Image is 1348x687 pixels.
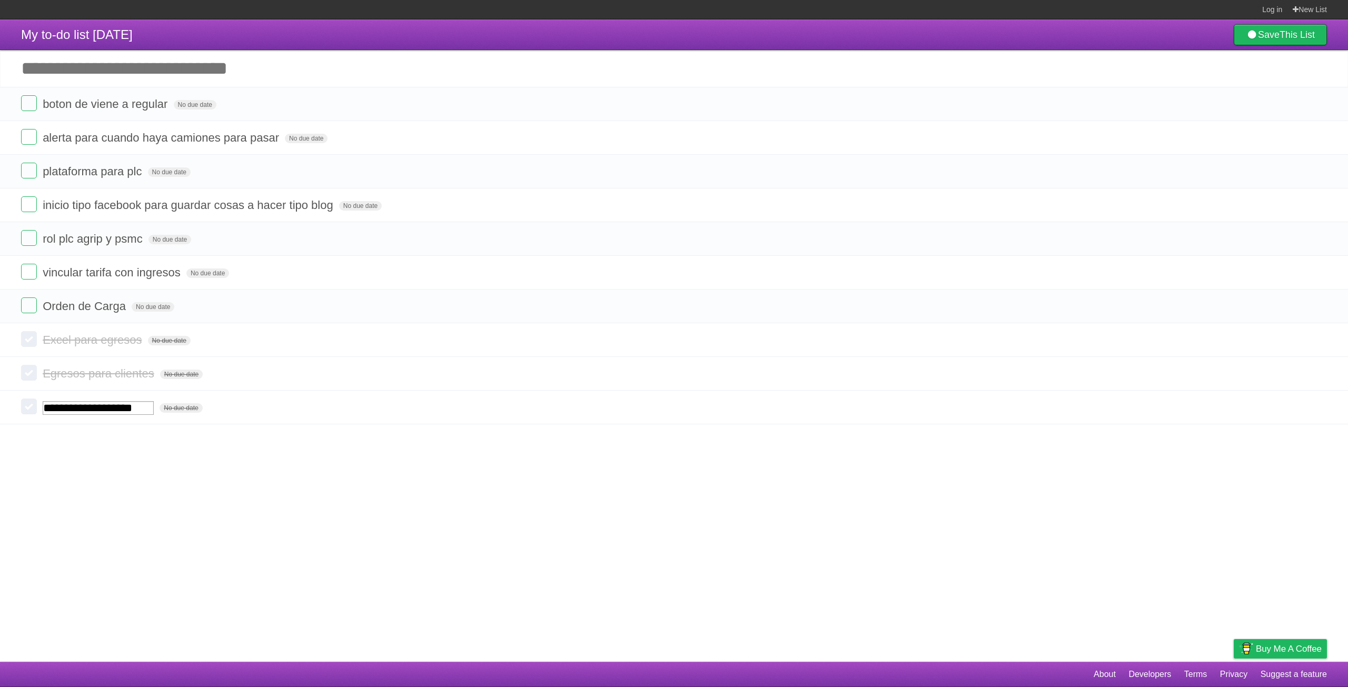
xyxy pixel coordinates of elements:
[1234,639,1327,659] a: Buy me a coffee
[339,201,382,211] span: No due date
[1220,664,1247,684] a: Privacy
[21,27,133,42] span: My to-do list [DATE]
[21,365,37,381] label: Done
[1094,664,1116,684] a: About
[186,268,229,278] span: No due date
[43,367,157,380] span: Egresos para clientes
[43,198,336,212] span: inicio tipo facebook para guardar cosas a hacer tipo blog
[43,165,144,178] span: plataforma para plc
[21,399,37,414] label: Done
[21,163,37,178] label: Done
[1128,664,1171,684] a: Developers
[21,230,37,246] label: Done
[21,196,37,212] label: Done
[285,134,328,143] span: No due date
[160,370,203,379] span: No due date
[21,297,37,313] label: Done
[21,264,37,280] label: Done
[43,266,183,279] span: vincular tarifa con ingresos
[1280,29,1315,40] b: This List
[148,336,191,345] span: No due date
[1261,664,1327,684] a: Suggest a feature
[132,302,174,312] span: No due date
[1239,640,1253,658] img: Buy me a coffee
[21,95,37,111] label: Done
[43,97,170,111] span: boton de viene a regular
[43,333,144,346] span: Excel para egresos
[174,100,216,109] span: No due date
[1234,24,1327,45] a: SaveThis List
[43,232,145,245] span: rol plc agrip y psmc
[1256,640,1322,658] span: Buy me a coffee
[148,235,191,244] span: No due date
[21,129,37,145] label: Done
[43,131,282,144] span: alerta para cuando haya camiones para pasar
[1184,664,1207,684] a: Terms
[160,403,202,413] span: No due date
[148,167,191,177] span: No due date
[43,300,128,313] span: Orden de Carga
[21,331,37,347] label: Done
